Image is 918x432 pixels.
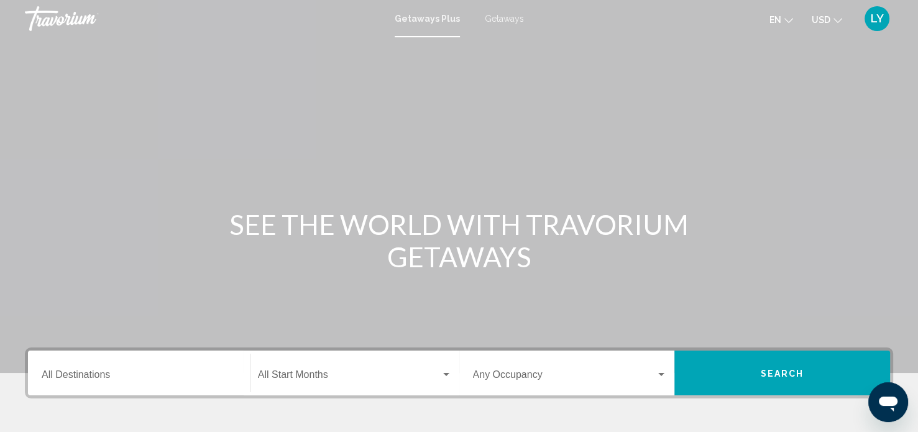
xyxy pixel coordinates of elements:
[769,11,793,29] button: Change language
[871,12,884,25] span: LY
[485,14,524,24] a: Getaways
[812,11,842,29] button: Change currency
[812,15,830,25] span: USD
[25,6,382,31] a: Travorium
[861,6,893,32] button: User Menu
[28,351,890,395] div: Search widget
[769,15,781,25] span: en
[761,369,804,379] span: Search
[395,14,460,24] a: Getaways Plus
[868,382,908,422] iframe: Button to launch messaging window
[226,208,692,273] h1: SEE THE WORLD WITH TRAVORIUM GETAWAYS
[674,351,890,395] button: Search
